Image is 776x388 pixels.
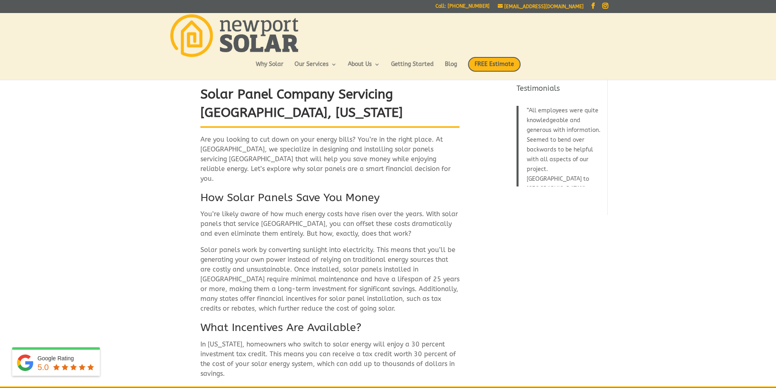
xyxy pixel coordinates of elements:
p: Are you looking to cut down on your energy bills? You’re in the right place. At [GEOGRAPHIC_DATA]... [200,135,459,190]
a: Getting Started [391,61,434,75]
a: FREE Estimate [468,57,521,80]
a: Our Services [295,61,337,75]
h2: What Incentives Are Available? [200,320,459,340]
h2: How Solar Panels Save You Money [200,190,459,210]
a: Call: [PHONE_NUMBER] [435,4,490,12]
a: [EMAIL_ADDRESS][DOMAIN_NAME] [498,4,584,9]
a: Why Solar [256,61,284,75]
a: About Us [348,61,380,75]
p: You’re likely aware of how much energy costs have risen over the years. With solar panels that se... [200,209,459,245]
a: Blog [445,61,457,75]
img: Newport Solar | Solar Energy Optimized. [170,14,298,57]
span: 5.0 [37,363,49,372]
p: In [US_STATE], homeowners who switch to solar energy will enjoy a 30 percent investment tax credi... [200,340,459,385]
strong: Solar Panel Company Servicing [GEOGRAPHIC_DATA], [US_STATE] [200,87,403,120]
div: Google Rating [37,354,96,362]
blockquote: All employees were quite knowledgeable and generous with information. Seemed to bend over backwar... [517,106,602,194]
p: Solar panels work by converting sunlight into electricity. This means that you’ll be generating y... [200,245,459,320]
h4: Testimonials [517,83,602,98]
span: FREE Estimate [468,57,521,72]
